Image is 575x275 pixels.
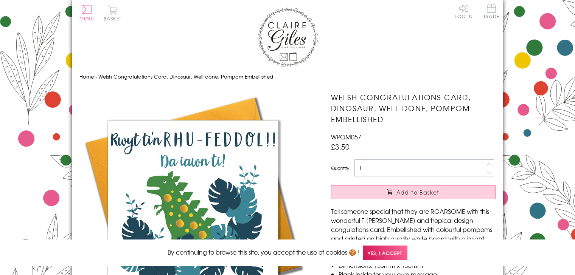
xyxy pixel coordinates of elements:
label: Quantity [331,165,349,171]
button: Menu [79,5,94,21]
span: £3.50 [331,141,350,152]
span: Welsh Congratulations Card, Dinosaur, Well done, Pompom Embellished [98,73,273,80]
p: Tell someone special that they are ROARSOME with this wonderful T-[PERSON_NAME] and tropical desi... [331,207,496,252]
span: Yes, I accept [363,246,407,260]
a: Trade [483,4,499,20]
h1: Welsh Congratulations Card, Dinosaur, Well done, Pompom Embellished [331,92,496,124]
span: › [95,73,97,80]
button: Add to Basket [331,185,496,199]
span: WPOM057 [331,132,361,141]
span: Menu [79,15,94,22]
a: Log In [455,4,473,19]
button: Basket [102,6,123,21]
span: Add to Basket [396,188,440,196]
img: Claire Giles Greetings Cards [257,8,318,67]
nav: breadcrumbs [79,69,496,85]
a: Home [79,73,94,80]
span: Trade [483,4,499,19]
